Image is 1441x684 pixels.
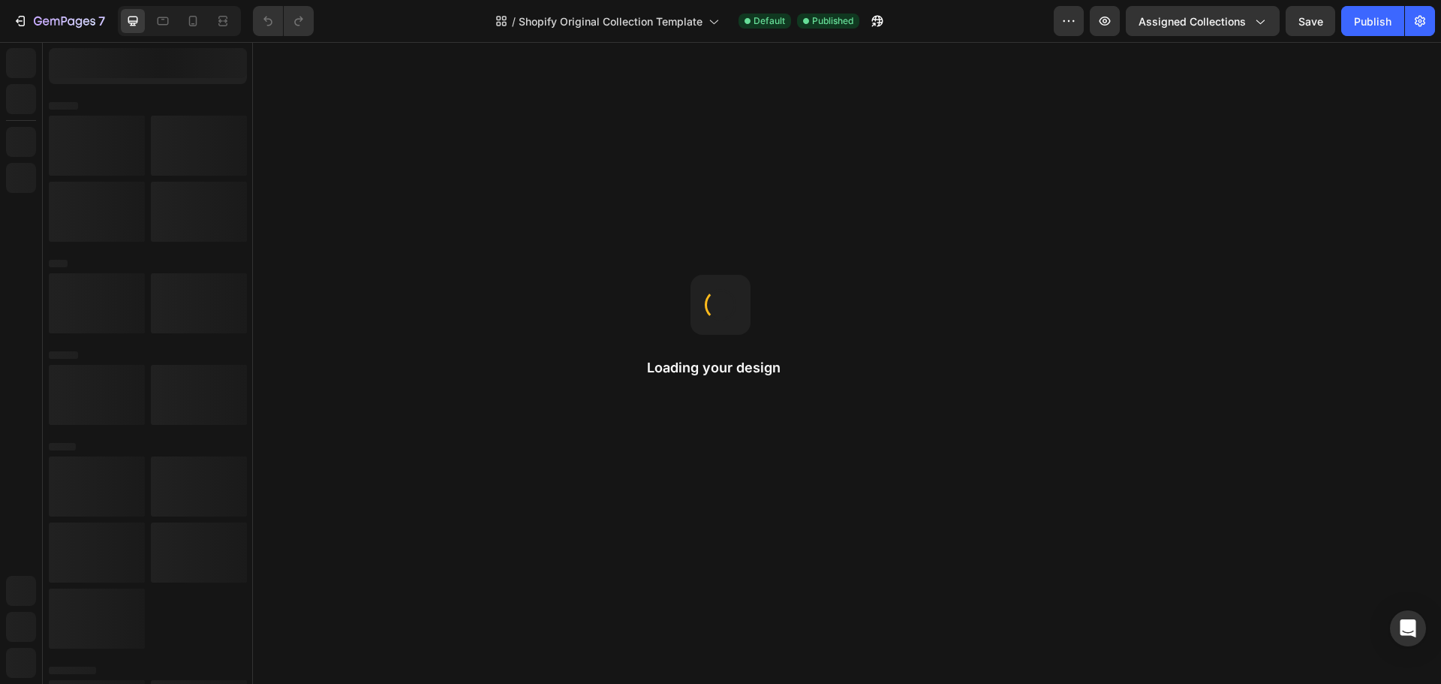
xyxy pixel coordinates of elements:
button: Assigned Collections [1126,6,1280,36]
div: Publish [1354,14,1391,29]
p: 7 [98,12,105,30]
span: Assigned Collections [1139,14,1246,29]
span: Save [1298,15,1323,28]
span: / [512,14,516,29]
span: Default [754,14,785,28]
button: 7 [6,6,112,36]
h2: Loading your design [647,359,794,377]
button: Save [1286,6,1335,36]
span: Shopify Original Collection Template [519,14,702,29]
div: Undo/Redo [253,6,314,36]
button: Publish [1341,6,1404,36]
div: Open Intercom Messenger [1390,610,1426,646]
span: Published [812,14,853,28]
